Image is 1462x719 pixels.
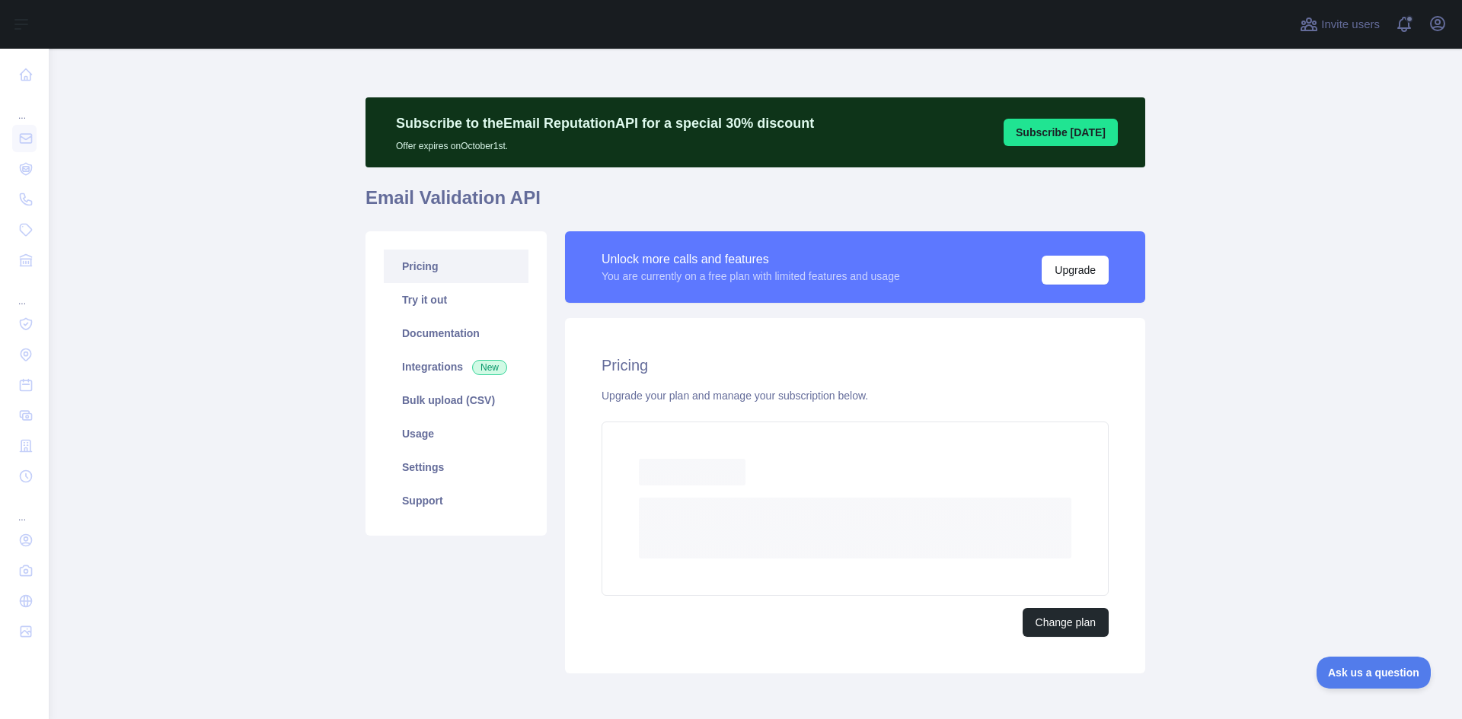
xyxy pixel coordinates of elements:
[384,350,528,383] a: Integrations New
[1297,12,1383,37] button: Invite users
[12,493,37,523] div: ...
[602,250,900,269] div: Unlock more calls and features
[384,383,528,417] a: Bulk upload (CSV)
[365,186,1145,222] h1: Email Validation API
[384,484,528,517] a: Support
[1317,657,1432,689] iframe: Toggle Customer Support
[602,269,900,284] div: You are currently on a free plan with limited features and usage
[1321,16,1380,33] span: Invite users
[12,91,37,122] div: ...
[1004,119,1118,146] button: Subscribe [DATE]
[1042,256,1109,285] button: Upgrade
[602,355,1109,376] h2: Pricing
[602,388,1109,403] div: Upgrade your plan and manage your subscription below.
[12,277,37,307] div: ...
[384,283,528,317] a: Try it out
[472,360,507,375] span: New
[396,113,814,134] p: Subscribe to the Email Reputation API for a special 30 % discount
[384,317,528,350] a: Documentation
[396,134,814,152] p: Offer expires on October 1st.
[384,250,528,283] a: Pricing
[384,450,528,484] a: Settings
[1023,608,1109,637] button: Change plan
[384,417,528,450] a: Usage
